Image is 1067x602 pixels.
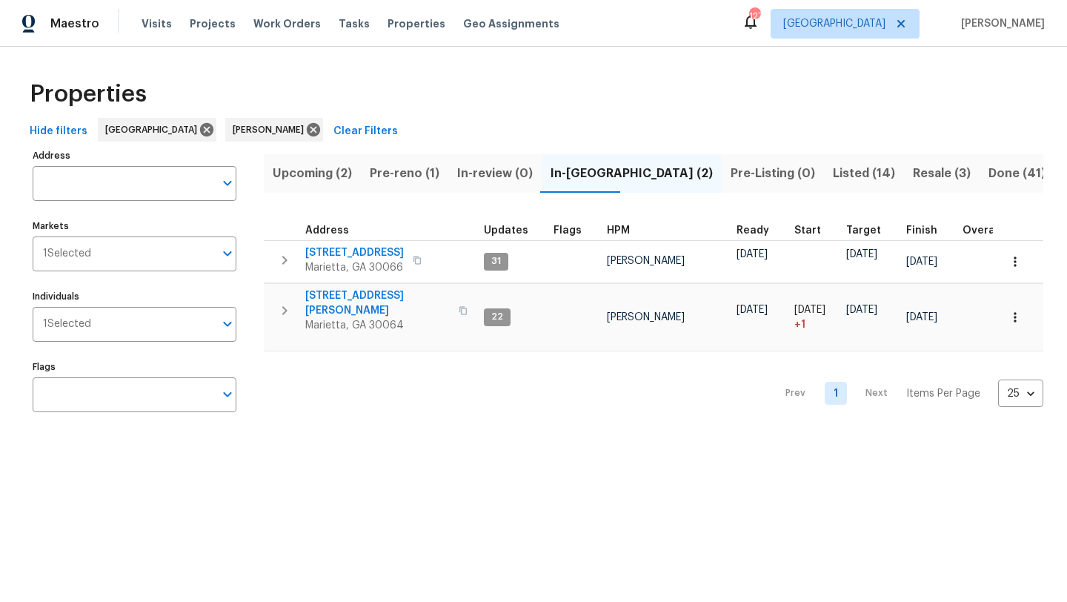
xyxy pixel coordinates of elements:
label: Markets [33,222,236,231]
span: Pre-Listing (0) [731,163,815,184]
div: 127 [749,9,759,24]
span: Properties [388,16,445,31]
span: [PERSON_NAME] [607,256,685,266]
span: Marietta, GA 30066 [305,260,404,275]
span: Pre-reno (1) [370,163,439,184]
p: Items Per Page [906,386,980,401]
span: [DATE] [846,249,877,259]
span: Listed (14) [833,163,895,184]
span: Flags [554,225,582,236]
span: Hide filters [30,122,87,141]
span: [PERSON_NAME] [955,16,1045,31]
button: Open [217,384,238,405]
span: Clear Filters [333,122,398,141]
label: Address [33,151,236,160]
div: Days past target finish date [963,225,1014,236]
span: [PERSON_NAME] [607,312,685,322]
span: [DATE] [906,257,937,267]
span: [DATE] [737,305,768,315]
span: Tasks [339,19,370,29]
button: Hide filters [24,118,93,145]
span: 1 Selected [43,248,91,260]
div: Projected renovation finish date [906,225,951,236]
div: Target renovation project end date [846,225,894,236]
span: Target [846,225,881,236]
span: 1 Selected [43,318,91,331]
span: Resale (3) [913,163,971,184]
span: [DATE] [846,305,877,315]
button: Open [217,314,238,334]
div: [GEOGRAPHIC_DATA] [98,118,216,142]
span: Ready [737,225,769,236]
button: Open [217,173,238,193]
span: [STREET_ADDRESS] [305,245,404,260]
span: [DATE] [906,312,937,322]
span: Finish [906,225,937,236]
span: Start [794,225,821,236]
span: Upcoming (2) [273,163,352,184]
span: Work Orders [253,16,321,31]
td: Project started 1 days late [788,283,840,351]
span: [DATE] [794,305,825,315]
span: HPM [607,225,630,236]
label: Individuals [33,292,236,301]
span: Geo Assignments [463,16,559,31]
span: [DATE] [737,249,768,259]
span: Properties [30,87,147,102]
span: Done (41) [988,163,1046,184]
a: Goto page 1 [825,382,847,405]
span: Projects [190,16,236,31]
div: Actual renovation start date [794,225,834,236]
div: Earliest renovation start date (first business day after COE or Checkout) [737,225,782,236]
nav: Pagination Navigation [771,360,1043,426]
span: In-[GEOGRAPHIC_DATA] (2) [551,163,713,184]
span: Visits [142,16,172,31]
span: [GEOGRAPHIC_DATA] [783,16,885,31]
div: 25 [998,374,1043,413]
span: Maestro [50,16,99,31]
button: Clear Filters [328,118,404,145]
span: 31 [485,255,507,268]
span: Overall [963,225,1001,236]
span: Updates [484,225,528,236]
span: In-review (0) [457,163,533,184]
button: Open [217,243,238,264]
span: [GEOGRAPHIC_DATA] [105,122,203,137]
span: [PERSON_NAME] [233,122,310,137]
div: [PERSON_NAME] [225,118,323,142]
span: Address [305,225,349,236]
span: 22 [485,311,509,323]
span: + 1 [794,317,805,332]
span: [STREET_ADDRESS][PERSON_NAME] [305,288,450,318]
span: Marietta, GA 30064 [305,318,450,333]
label: Flags [33,363,236,371]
